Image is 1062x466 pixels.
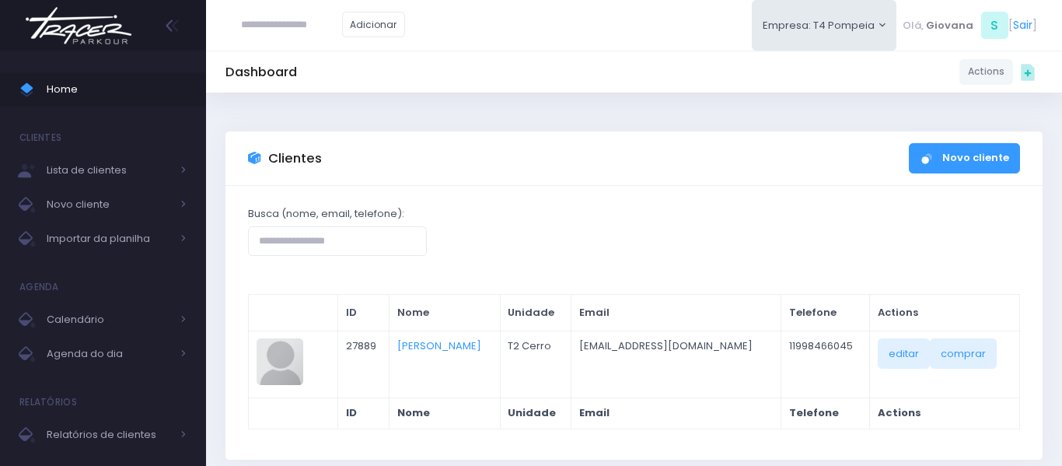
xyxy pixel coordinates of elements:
a: comprar [930,338,997,368]
th: ID [337,295,389,331]
th: Telefone [781,295,870,331]
th: Nome [389,295,500,331]
th: Email [571,398,781,429]
span: Importar da planilha [47,229,171,249]
th: Unidade [500,398,571,429]
td: [EMAIL_ADDRESS][DOMAIN_NAME] [571,331,781,398]
span: Lista de clientes [47,160,171,180]
a: Sair [1013,17,1032,33]
td: 27889 [337,331,389,398]
h3: Clientes [268,151,322,166]
th: Actions [870,295,1020,331]
a: editar [878,338,930,368]
span: Giovana [926,18,973,33]
h4: Clientes [19,122,61,153]
td: 11998466045 [781,331,870,398]
span: Olá, [903,18,924,33]
a: [PERSON_NAME] [397,338,481,353]
span: Relatórios de clientes [47,425,171,445]
label: Busca (nome, email, telefone): [248,206,404,222]
h4: Relatórios [19,387,77,418]
h5: Dashboard [225,65,297,80]
span: Novo cliente [47,194,171,215]
span: Agenda do dia [47,344,171,364]
div: [ ] [896,8,1043,43]
th: Unidade [500,295,571,331]
a: Adicionar [342,12,406,37]
span: S [981,12,1008,39]
span: Calendário [47,310,171,330]
td: T2 Cerro [500,331,571,398]
span: Home [47,79,187,100]
th: Nome [389,398,500,429]
th: Email [571,295,781,331]
a: Novo cliente [909,143,1020,173]
th: Telefone [781,398,870,429]
th: ID [337,398,389,429]
a: Actions [959,59,1013,85]
h4: Agenda [19,272,59,303]
th: Actions [870,398,1020,429]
